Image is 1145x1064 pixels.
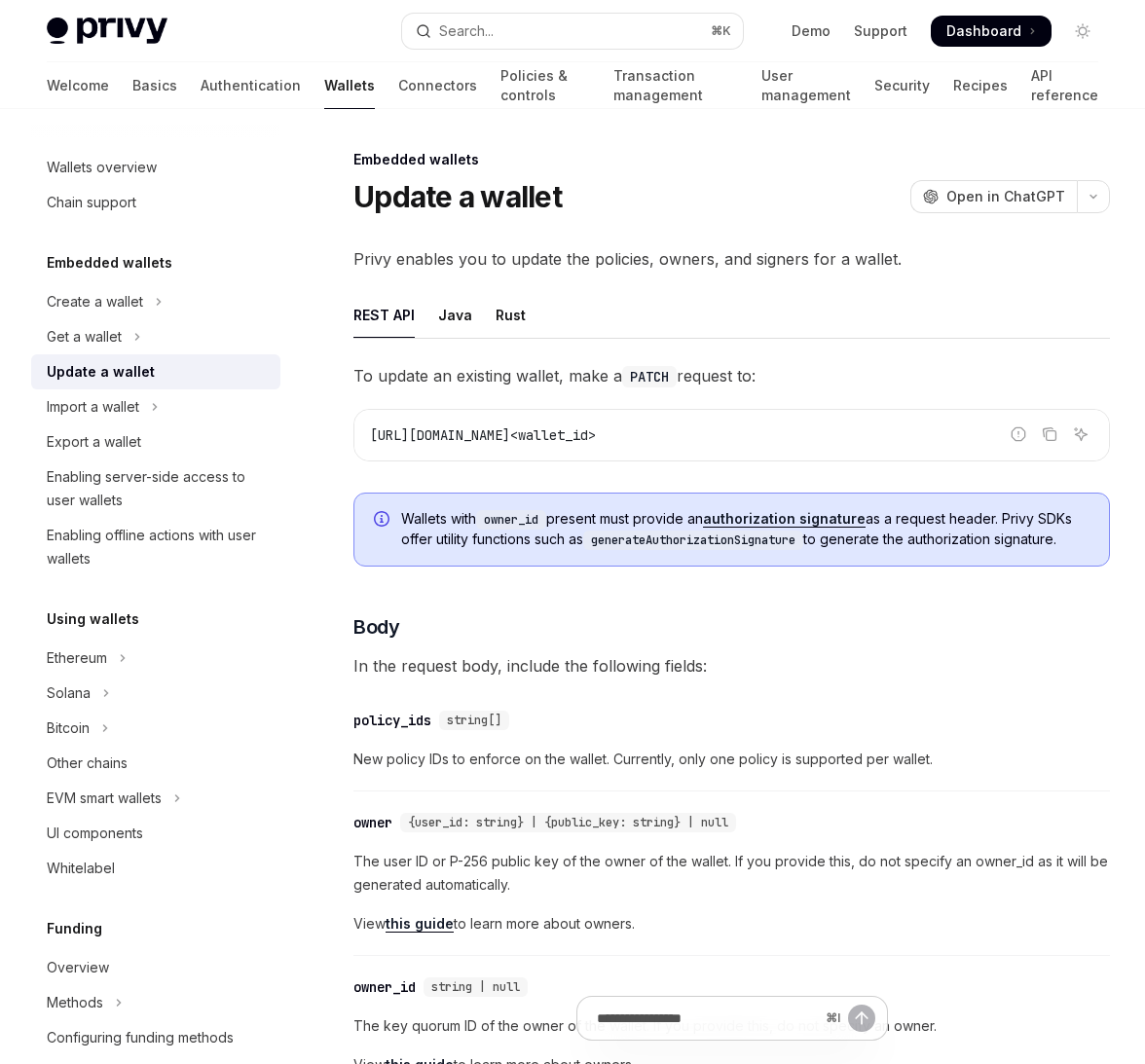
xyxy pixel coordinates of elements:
button: Toggle EVM smart wallets section [31,781,280,816]
code: generateAuthorizationSignature [583,531,803,550]
div: Get a wallet [47,325,122,349]
button: Send message [848,1005,875,1032]
button: Open search [402,14,742,49]
input: Ask a question... [597,997,818,1040]
code: owner_id [476,510,546,530]
h5: Using wallets [47,607,139,631]
a: Policies & controls [500,62,590,109]
a: Wallets [324,62,375,109]
div: Wallets overview [47,156,157,179]
a: Authentication [201,62,301,109]
a: Demo [792,21,831,41]
div: Bitcoin [47,716,90,740]
span: ⌘ K [711,23,731,39]
a: Support [854,21,907,41]
div: UI components [47,822,143,845]
div: Enabling server-side access to user wallets [47,465,269,512]
a: Enabling server-side access to user wallets [31,459,280,518]
svg: Info [374,511,393,531]
a: Chain support [31,185,280,220]
div: Whitelabel [47,857,115,880]
div: Methods [47,991,103,1014]
span: New policy IDs to enforce on the wallet. Currently, only one policy is supported per wallet. [353,748,1110,771]
span: Open in ChatGPT [946,187,1065,206]
div: Configuring funding methods [47,1026,234,1049]
a: User management [761,62,851,109]
button: Copy the contents from the code block [1037,422,1062,447]
a: Welcome [47,62,109,109]
a: Transaction management [613,62,738,109]
button: Open in ChatGPT [910,180,1077,213]
button: Toggle Ethereum section [31,641,280,676]
div: policy_ids [353,711,431,730]
div: Embedded wallets [353,150,1110,169]
span: string | null [431,979,520,995]
div: Overview [47,956,109,979]
div: Update a wallet [47,360,155,384]
h5: Funding [47,917,102,940]
div: Chain support [47,191,136,214]
div: REST API [353,292,415,338]
button: Toggle Import a wallet section [31,389,280,424]
a: Basics [132,62,177,109]
a: Update a wallet [31,354,280,389]
h5: Embedded wallets [47,251,172,275]
a: Configuring funding methods [31,1020,280,1055]
div: owner_id [353,977,416,997]
span: Wallets with present must provide an as a request header. Privy SDKs offer utility functions such... [401,509,1090,550]
span: Body [353,613,399,641]
a: authorization signature [703,510,866,528]
a: Recipes [953,62,1008,109]
span: To update an existing wallet, make a request to: [353,362,1110,389]
div: EVM smart wallets [47,787,162,810]
img: light logo [47,18,167,45]
a: Wallets overview [31,150,280,185]
div: owner [353,813,392,832]
button: Toggle Solana section [31,676,280,711]
a: UI components [31,816,280,851]
button: Toggle dark mode [1067,16,1098,47]
span: string[] [447,713,501,728]
h1: Update a wallet [353,179,562,214]
button: Toggle Get a wallet section [31,319,280,354]
div: Solana [47,681,91,705]
a: Dashboard [931,16,1052,47]
div: Search... [439,19,494,43]
span: In the request body, include the following fields: [353,652,1110,679]
a: Export a wallet [31,424,280,459]
div: Java [438,292,472,338]
a: Enabling offline actions with user wallets [31,518,280,576]
div: Other chains [47,752,128,775]
div: Import a wallet [47,395,139,419]
a: Security [874,62,930,109]
span: View to learn more about owners. [353,912,1110,936]
button: Ask AI [1068,422,1093,447]
span: Privy enables you to update the policies, owners, and signers for a wallet. [353,245,1110,273]
a: Other chains [31,746,280,781]
a: API reference [1031,62,1098,109]
a: Whitelabel [31,851,280,886]
div: Enabling offline actions with user wallets [47,524,269,570]
button: Toggle Bitcoin section [31,711,280,746]
div: Create a wallet [47,290,143,313]
span: [URL][DOMAIN_NAME]<wallet_id> [370,426,596,444]
button: Toggle Create a wallet section [31,284,280,319]
div: Rust [496,292,526,338]
a: Overview [31,950,280,985]
div: Export a wallet [47,430,141,454]
code: PATCH [622,366,677,387]
button: Toggle Methods section [31,985,280,1020]
span: Dashboard [946,21,1021,41]
div: Ethereum [47,646,107,670]
a: Connectors [398,62,477,109]
button: Report incorrect code [1006,422,1031,447]
span: The user ID or P-256 public key of the owner of the wallet. If you provide this, do not specify a... [353,850,1110,897]
span: {user_id: string} | {public_key: string} | null [408,815,728,830]
a: this guide [386,915,454,933]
